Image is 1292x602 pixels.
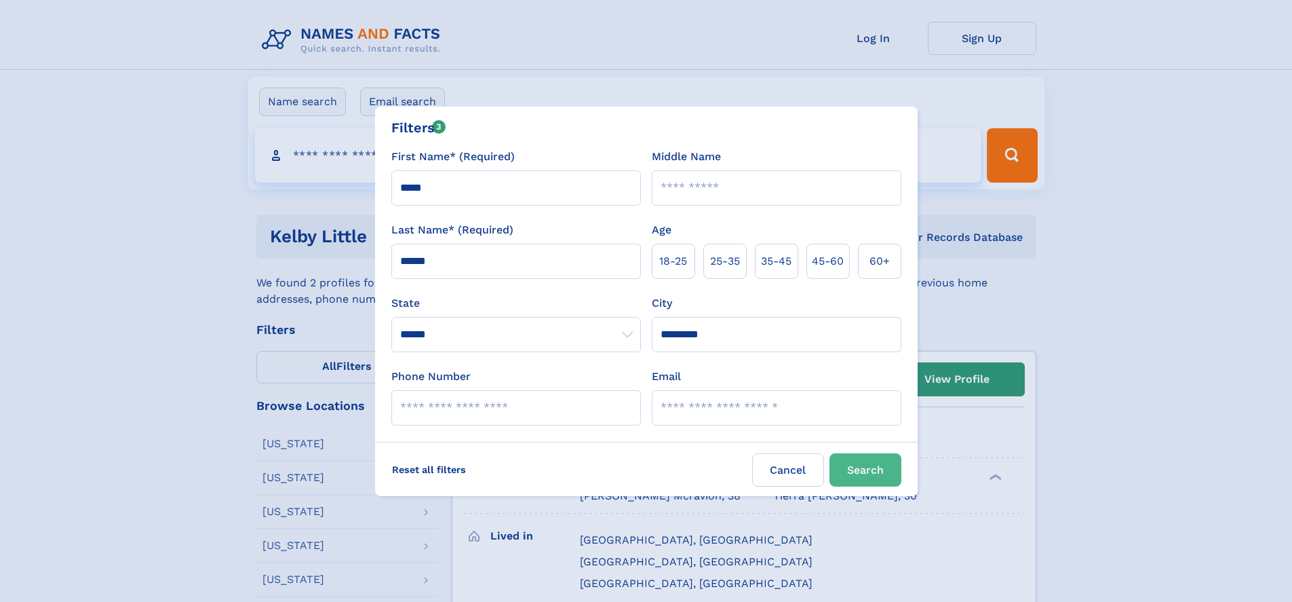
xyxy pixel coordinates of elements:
[710,253,740,269] span: 25‑35
[869,253,890,269] span: 60+
[391,369,471,385] label: Phone Number
[383,453,475,486] label: Reset all filters
[652,295,672,312] label: City
[812,253,844,269] span: 45‑60
[659,253,687,269] span: 18‑25
[391,149,515,165] label: First Name* (Required)
[752,453,824,487] label: Cancel
[761,253,791,269] span: 35‑45
[652,222,671,238] label: Age
[391,295,641,312] label: State
[829,453,901,487] button: Search
[652,149,721,165] label: Middle Name
[391,117,446,138] div: Filters
[652,369,681,385] label: Email
[391,222,513,238] label: Last Name* (Required)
